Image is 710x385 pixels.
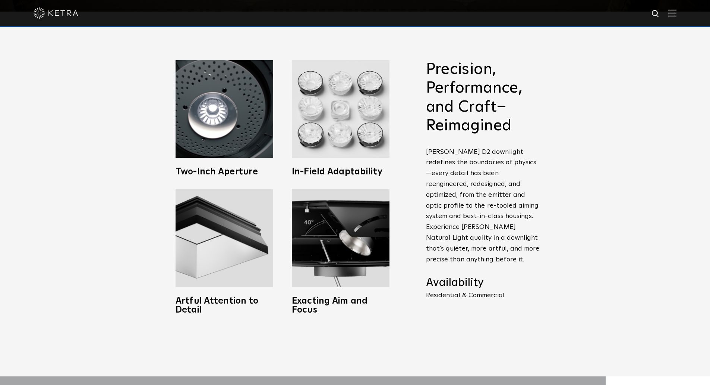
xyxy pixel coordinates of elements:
p: Residential & Commercial [426,292,542,299]
h3: Two-Inch Aperture [176,167,273,176]
img: Ketra 2 [176,60,273,158]
h3: In-Field Adaptability [292,167,389,176]
img: search icon [651,9,660,19]
img: Adjustable downlighting with 40 degree tilt [292,189,389,287]
h2: Precision, Performance, and Craft–Reimagined [426,60,542,136]
h3: Exacting Aim and Focus [292,296,389,314]
h4: Availability [426,276,542,290]
img: Ketra D2 LED Downlight fixtures with Wireless Control [292,60,389,158]
img: ketra-logo-2019-white [34,7,78,19]
p: [PERSON_NAME] D2 downlight redefines the boundaries of physics—every detail has been reengineered... [426,147,542,265]
img: Hamburger%20Nav.svg [668,9,676,16]
h3: Artful Attention to Detail [176,296,273,314]
img: Ketra full spectrum lighting fixtures [176,189,273,287]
